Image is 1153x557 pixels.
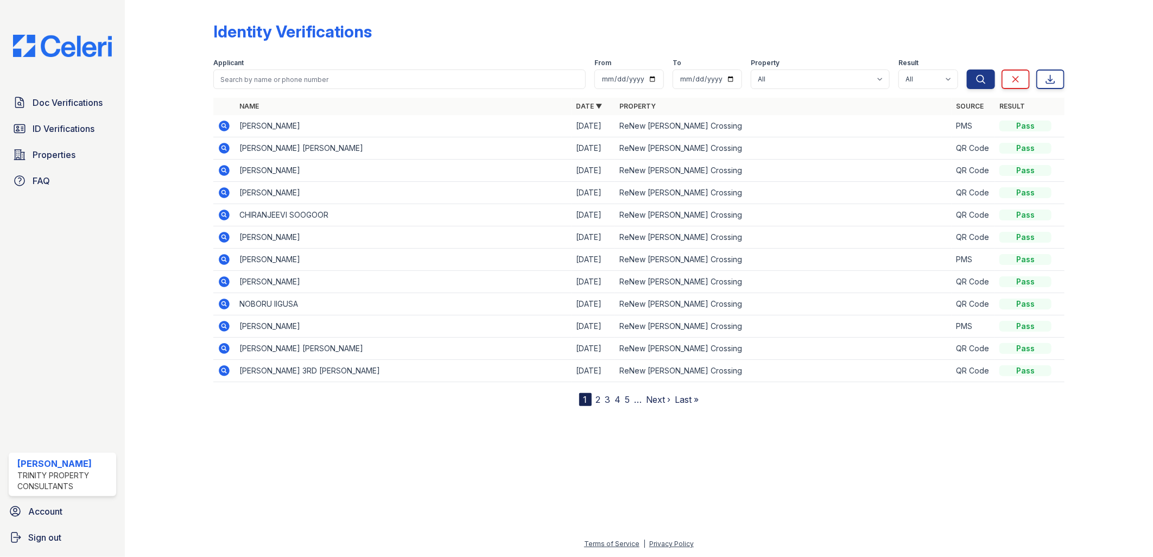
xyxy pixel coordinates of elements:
td: [PERSON_NAME] [235,182,572,204]
td: CHIRANJEEVI SOOGOOR [235,204,572,226]
td: [DATE] [572,271,615,293]
td: ReNew [PERSON_NAME] Crossing [615,338,952,360]
a: Properties [9,144,116,166]
td: [DATE] [572,293,615,315]
div: Pass [999,165,1051,176]
a: Date ▼ [576,102,602,110]
td: ReNew [PERSON_NAME] Crossing [615,137,952,160]
td: ReNew [PERSON_NAME] Crossing [615,182,952,204]
td: [PERSON_NAME] [235,315,572,338]
td: ReNew [PERSON_NAME] Crossing [615,226,952,249]
label: Result [898,59,918,67]
a: 2 [596,394,601,405]
td: QR Code [952,182,995,204]
div: Identity Verifications [213,22,372,41]
td: PMS [952,115,995,137]
td: ReNew [PERSON_NAME] Crossing [615,315,952,338]
div: | [643,540,645,548]
a: Account [4,501,121,522]
td: [DATE] [572,315,615,338]
div: Pass [999,299,1051,309]
a: Source [956,102,984,110]
a: Result [999,102,1025,110]
td: [PERSON_NAME] [235,249,572,271]
span: Account [28,505,62,518]
div: Pass [999,143,1051,154]
td: [PERSON_NAME] [235,160,572,182]
td: [DATE] [572,338,615,360]
span: Doc Verifications [33,96,103,109]
a: ID Verifications [9,118,116,140]
label: Applicant [213,59,244,67]
span: ID Verifications [33,122,94,135]
a: Sign out [4,527,121,548]
div: Pass [999,254,1051,265]
div: [PERSON_NAME] [17,457,112,470]
td: ReNew [PERSON_NAME] Crossing [615,293,952,315]
a: 5 [625,394,630,405]
td: [DATE] [572,226,615,249]
td: ReNew [PERSON_NAME] Crossing [615,115,952,137]
td: [DATE] [572,360,615,382]
div: Pass [999,365,1051,376]
td: ReNew [PERSON_NAME] Crossing [615,271,952,293]
td: [DATE] [572,160,615,182]
img: CE_Logo_Blue-a8612792a0a2168367f1c8372b55b34899dd931a85d93a1a3d3e32e68fde9ad4.png [4,35,121,57]
a: Doc Verifications [9,92,116,113]
a: Next › [647,394,671,405]
div: Pass [999,187,1051,198]
div: Pass [999,232,1051,243]
a: FAQ [9,170,116,192]
span: FAQ [33,174,50,187]
td: QR Code [952,271,995,293]
div: Trinity Property Consultants [17,470,112,492]
td: QR Code [952,204,995,226]
td: QR Code [952,160,995,182]
a: Property [619,102,656,110]
a: Terms of Service [584,540,639,548]
label: Property [751,59,780,67]
td: ReNew [PERSON_NAME] Crossing [615,160,952,182]
td: [DATE] [572,204,615,226]
td: QR Code [952,137,995,160]
div: Pass [999,343,1051,354]
a: 3 [605,394,611,405]
label: To [673,59,681,67]
td: [DATE] [572,182,615,204]
td: NOBORU IIGUSA [235,293,572,315]
a: Privacy Policy [649,540,694,548]
td: QR Code [952,226,995,249]
td: ReNew [PERSON_NAME] Crossing [615,360,952,382]
div: Pass [999,276,1051,287]
div: Pass [999,210,1051,220]
a: Last » [675,394,699,405]
td: [PERSON_NAME] [235,271,572,293]
span: Properties [33,148,75,161]
td: [DATE] [572,137,615,160]
td: PMS [952,249,995,271]
td: [DATE] [572,249,615,271]
td: [PERSON_NAME] [235,115,572,137]
td: QR Code [952,360,995,382]
td: ReNew [PERSON_NAME] Crossing [615,204,952,226]
td: [DATE] [572,115,615,137]
a: Name [239,102,259,110]
div: Pass [999,121,1051,131]
label: From [594,59,611,67]
td: QR Code [952,293,995,315]
td: [PERSON_NAME] [PERSON_NAME] [235,338,572,360]
div: 1 [579,393,592,406]
a: 4 [615,394,621,405]
td: QR Code [952,338,995,360]
td: [PERSON_NAME] [PERSON_NAME] [235,137,572,160]
div: Pass [999,321,1051,332]
span: Sign out [28,531,61,544]
td: PMS [952,315,995,338]
span: … [635,393,642,406]
td: [PERSON_NAME] 3RD [PERSON_NAME] [235,360,572,382]
td: [PERSON_NAME] [235,226,572,249]
input: Search by name or phone number [213,69,586,89]
td: ReNew [PERSON_NAME] Crossing [615,249,952,271]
